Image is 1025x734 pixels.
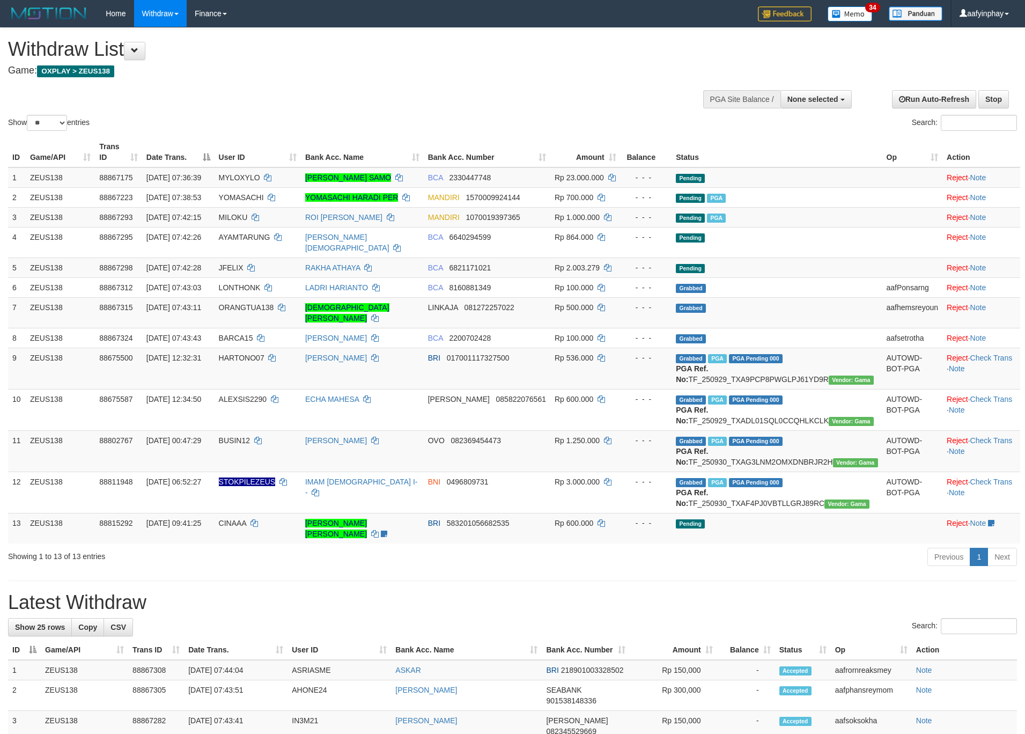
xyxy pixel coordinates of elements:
span: [DATE] 07:43:03 [146,283,201,292]
span: Marked by aafsreyleap [708,478,727,487]
td: · [942,258,1020,277]
span: [DATE] 07:36:39 [146,173,201,182]
a: Reject [947,334,968,342]
td: 2 [8,680,41,711]
td: 3 [8,207,26,227]
th: Game/API: activate to sort column ascending [26,137,95,167]
a: Check Trans [970,354,1013,362]
span: None selected [787,95,838,104]
td: 88867308 [128,660,184,680]
th: Bank Acc. Number: activate to sort column ascending [424,137,550,167]
td: ZEUS138 [26,297,95,328]
a: Reject [947,478,968,486]
span: MILOKU [219,213,248,222]
a: Note [970,173,986,182]
span: BCA [428,263,443,272]
a: Note [949,488,965,497]
span: Copy 1570009924144 to clipboard [466,193,520,202]
a: [PERSON_NAME] [305,436,367,445]
span: BARCA15 [219,334,253,342]
a: RAKHA ATHAYA [305,263,360,272]
td: AUTOWD-BOT-PGA [882,389,943,430]
span: Rp 500.000 [555,303,593,312]
td: · [942,207,1020,227]
span: 88867293 [99,213,132,222]
a: Copy [71,618,104,636]
td: 4 [8,227,26,258]
th: Balance [621,137,672,167]
span: 88867315 [99,303,132,312]
th: ID: activate to sort column descending [8,640,41,660]
td: 9 [8,348,26,389]
span: [PERSON_NAME] [428,395,490,403]
span: Grabbed [676,284,706,293]
span: Pending [676,233,705,243]
th: Amount: activate to sort column ascending [550,137,621,167]
span: LINKAJA [428,303,458,312]
th: Date Trans.: activate to sort column descending [142,137,215,167]
a: Reject [947,193,968,202]
span: Rp 536.000 [555,354,593,362]
a: Previous [927,548,970,566]
span: ALEXSIS2290 [219,395,267,403]
span: [DATE] 07:43:11 [146,303,201,312]
td: - [717,660,775,680]
td: ZEUS138 [26,258,95,277]
th: Balance: activate to sort column ascending [717,640,775,660]
span: Copy 017001117327500 to clipboard [447,354,510,362]
label: Search: [912,115,1017,131]
span: Rp 2.003.279 [555,263,600,272]
a: ASKAR [395,666,421,674]
span: [DATE] 12:32:31 [146,354,201,362]
th: Op: activate to sort column ascending [831,640,912,660]
td: ZEUS138 [26,430,95,472]
span: Rp 100.000 [555,283,593,292]
span: Copy 583201056682535 to clipboard [447,519,510,527]
td: · [942,328,1020,348]
a: [PERSON_NAME] [305,334,367,342]
span: Rp 700.000 [555,193,593,202]
a: ROI [PERSON_NAME] [305,213,382,222]
td: 12 [8,472,26,513]
div: - - - [625,212,667,223]
div: - - - [625,333,667,343]
a: Note [970,519,986,527]
span: YOMASACHI [219,193,264,202]
span: MANDIRI [428,213,460,222]
div: - - - [625,262,667,273]
span: Copy 085822076561 to clipboard [496,395,546,403]
span: 88675500 [99,354,132,362]
td: aafrornreaksmey [831,660,912,680]
div: PGA Site Balance / [703,90,780,108]
span: Copy 2200702428 to clipboard [449,334,491,342]
a: Reject [947,519,968,527]
a: Note [949,364,965,373]
span: [DATE] 07:43:43 [146,334,201,342]
span: BCA [428,173,443,182]
span: BRI [428,354,440,362]
span: Grabbed [676,354,706,363]
td: aafPonsarng [882,277,943,297]
span: BRI [546,666,558,674]
span: Copy 082369454473 to clipboard [451,436,501,445]
img: Button%20Memo.svg [828,6,873,21]
td: ZEUS138 [26,207,95,227]
a: Check Trans [970,395,1013,403]
span: Show 25 rows [15,623,65,632]
td: ASRIASME [287,660,391,680]
span: Grabbed [676,304,706,313]
td: TF_250929_TXADL01SQL0CCQHLKCLK [672,389,882,430]
a: Note [970,283,986,292]
td: · · [942,472,1020,513]
span: Accepted [779,686,812,695]
td: AUTOWD-BOT-PGA [882,348,943,389]
th: Action [942,137,1020,167]
div: - - - [625,435,667,446]
td: Rp 300,000 [630,680,717,711]
label: Search: [912,618,1017,634]
select: Showentries [27,115,67,131]
div: - - - [625,232,667,243]
th: Bank Acc. Number: activate to sort column ascending [542,640,629,660]
a: Show 25 rows [8,618,72,636]
span: Pending [676,264,705,273]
